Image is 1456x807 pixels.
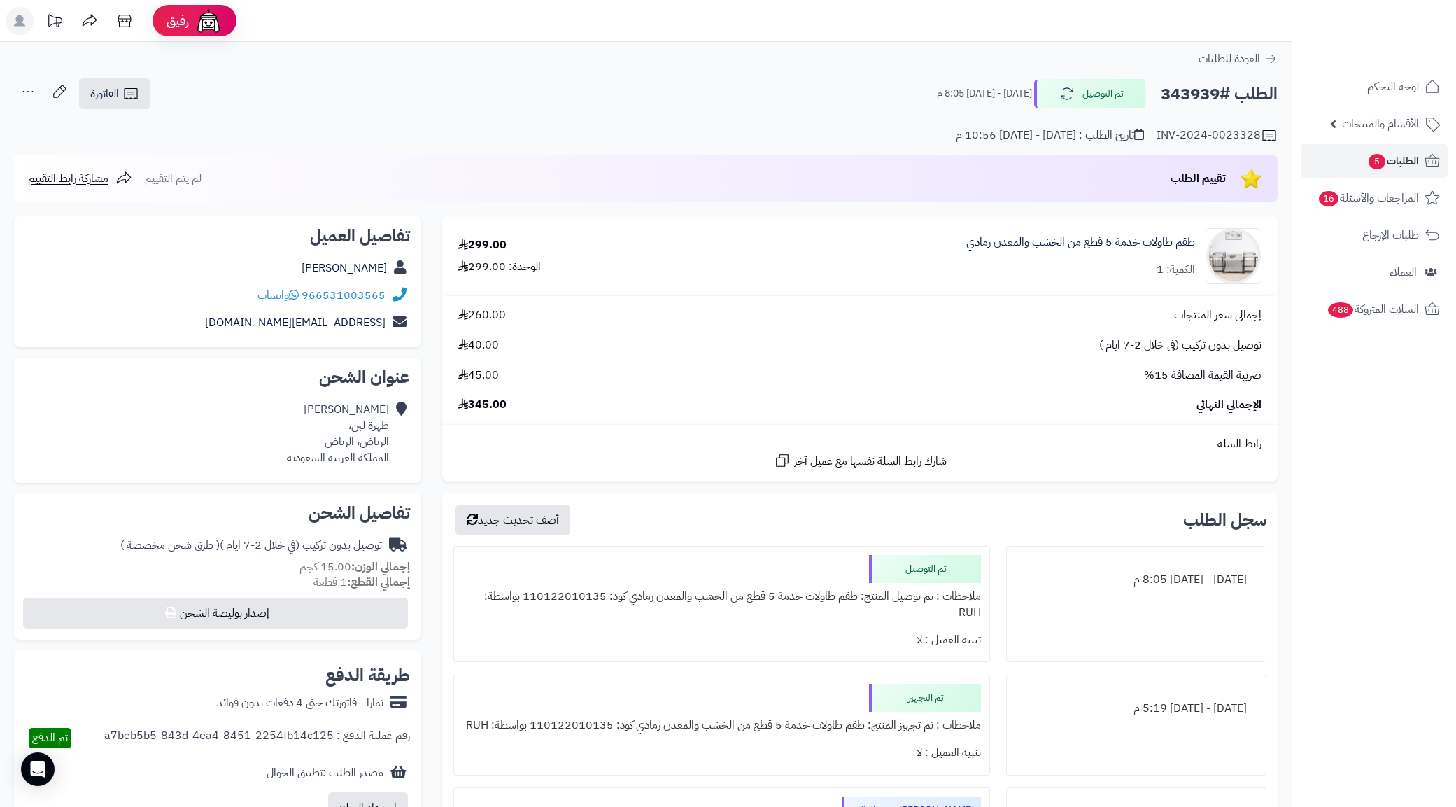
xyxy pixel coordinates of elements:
a: [EMAIL_ADDRESS][DOMAIN_NAME] [205,314,386,331]
div: [PERSON_NAME] ظهرة لبن، الرياض، الرياض المملكة العربية السعودية [287,402,389,465]
a: واتساب [257,287,299,304]
div: الوحدة: 299.00 [458,259,541,275]
h2: طريقة الدفع [325,667,410,684]
div: رقم عملية الدفع : a7beb5b5-843d-4ea4-8451-2254fb14c125 [104,728,410,748]
div: ملاحظات : تم تجهيز المنتج: طقم طاولات خدمة 5 قطع من الخشب والمعدن رمادي كود: 110122010135 بواسطة:... [462,712,981,739]
img: logo-2.png [1361,27,1443,56]
div: تنبيه العميل : لا [462,739,981,766]
span: العملاء [1390,262,1417,282]
span: الطلبات [1367,151,1419,171]
div: تنبيه العميل : لا [462,626,981,654]
span: 40.00 [458,337,499,353]
div: الكمية: 1 [1157,262,1195,278]
div: مصدر الطلب :تطبيق الجوال [267,765,383,781]
span: 5 [1368,153,1385,169]
span: مشاركة رابط التقييم [28,170,108,187]
div: توصيل بدون تركيب (في خلال 2-7 ايام ) [120,538,382,554]
a: الطلبات5 [1301,144,1448,178]
button: إصدار بوليصة الشحن [23,598,408,629]
a: طقم طاولات خدمة 5 قطع من الخشب والمعدن رمادي [966,234,1195,251]
span: طلبات الإرجاع [1362,225,1419,245]
strong: إجمالي الوزن: [351,559,410,575]
a: العملاء [1301,255,1448,289]
div: 299.00 [458,237,507,253]
a: [PERSON_NAME] [302,260,387,276]
span: الفاتورة [90,85,119,102]
div: تم التوصيل [869,555,981,583]
span: ضريبة القيمة المضافة 15% [1144,367,1261,384]
span: الإجمالي النهائي [1196,397,1261,413]
span: لم يتم التقييم [145,170,202,187]
small: 1 قطعة [313,574,410,591]
div: INV-2024-0023328 [1157,127,1278,144]
img: ai-face.png [195,7,222,35]
div: تاريخ الطلب : [DATE] - [DATE] 10:56 م [956,127,1144,143]
div: ملاحظات : تم توصيل المنتج: طقم طاولات خدمة 5 قطع من الخشب والمعدن رمادي كود: 110122010135 بواسطة:... [462,583,981,626]
h2: تفاصيل العميل [25,227,410,244]
img: 1741871134-1-90x90.jpg [1206,228,1261,284]
span: رفيق [167,13,189,29]
span: 260.00 [458,307,506,323]
span: ( طرق شحن مخصصة ) [120,537,220,554]
span: توصيل بدون تركيب (في خلال 2-7 ايام ) [1099,337,1261,353]
strong: إجمالي القطع: [347,574,410,591]
span: شارك رابط السلة نفسها مع عميل آخر [794,454,947,470]
a: 966531003565 [302,287,386,304]
span: الأقسام والمنتجات [1342,114,1419,134]
span: العودة للطلبات [1199,50,1260,67]
small: [DATE] - [DATE] 8:05 م [937,87,1032,101]
a: شارك رابط السلة نفسها مع عميل آخر [774,452,947,470]
a: الفاتورة [79,78,150,109]
span: السلات المتروكة [1327,300,1419,319]
h3: سجل الطلب [1183,512,1266,528]
span: 345.00 [458,397,507,413]
span: 16 [1318,190,1339,206]
a: مشاركة رابط التقييم [28,170,132,187]
button: أضف تحديث جديد [455,505,570,535]
a: طلبات الإرجاع [1301,218,1448,252]
a: لوحة التحكم [1301,70,1448,104]
small: 15.00 كجم [299,559,410,575]
span: لوحة التحكم [1367,77,1419,97]
a: المراجعات والأسئلة16 [1301,181,1448,215]
button: تم التوصيل [1034,79,1146,108]
a: العودة للطلبات [1199,50,1278,67]
span: 488 [1327,302,1354,318]
div: رابط السلة [448,436,1272,452]
div: تمارا - فاتورتك حتى 4 دفعات بدون فوائد [217,695,383,711]
div: تم التجهيز [869,684,981,712]
div: [DATE] - [DATE] 5:19 م [1015,695,1257,722]
a: السلات المتروكة488 [1301,293,1448,326]
span: إجمالي سعر المنتجات [1174,307,1261,323]
span: 45.00 [458,367,499,384]
a: تحديثات المنصة [37,7,72,38]
div: Open Intercom Messenger [21,752,55,786]
div: [DATE] - [DATE] 8:05 م [1015,566,1257,594]
span: المراجعات والأسئلة [1317,188,1419,208]
h2: تفاصيل الشحن [25,505,410,521]
h2: الطلب #343939 [1161,80,1278,108]
span: تم الدفع [32,729,68,746]
span: تقييم الطلب [1171,170,1226,187]
h2: عنوان الشحن [25,369,410,386]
